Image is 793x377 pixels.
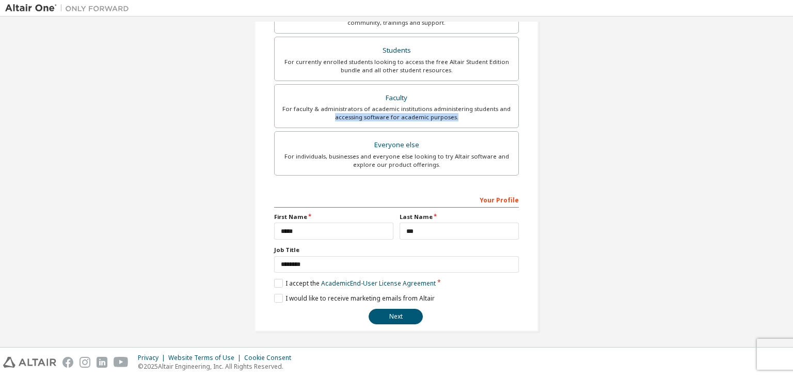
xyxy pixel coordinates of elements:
[369,309,423,324] button: Next
[244,354,297,362] div: Cookie Consent
[274,294,435,303] label: I would like to receive marketing emails from Altair
[3,357,56,368] img: altair_logo.svg
[97,357,107,368] img: linkedin.svg
[321,279,436,288] a: Academic End-User License Agreement
[281,58,512,74] div: For currently enrolled students looking to access the free Altair Student Edition bundle and all ...
[281,43,512,58] div: Students
[114,357,129,368] img: youtube.svg
[274,191,519,208] div: Your Profile
[274,279,436,288] label: I accept the
[274,213,393,221] label: First Name
[281,138,512,152] div: Everyone else
[62,357,73,368] img: facebook.svg
[5,3,134,13] img: Altair One
[281,105,512,121] div: For faculty & administrators of academic institutions administering students and accessing softwa...
[400,213,519,221] label: Last Name
[80,357,90,368] img: instagram.svg
[281,152,512,169] div: For individuals, businesses and everyone else looking to try Altair software and explore our prod...
[168,354,244,362] div: Website Terms of Use
[274,246,519,254] label: Job Title
[281,91,512,105] div: Faculty
[138,354,168,362] div: Privacy
[138,362,297,371] p: © 2025 Altair Engineering, Inc. All Rights Reserved.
